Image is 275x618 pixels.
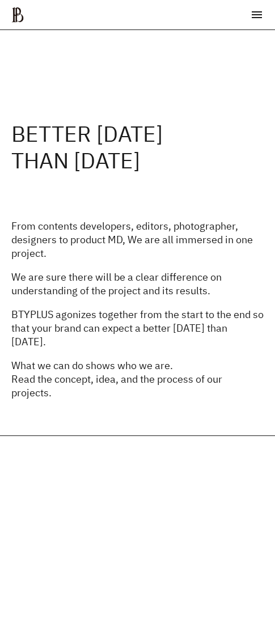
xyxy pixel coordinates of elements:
p: From contents developers, editors, photographer, designers to product MD, We are all immersed in ... [11,219,264,260]
img: ba379d5522eb3.png [11,7,24,23]
p: BTYPLUS agonizes together from the start to the end so that your brand can expect a better [DATE]... [11,307,264,348]
p: What we can do shows who we are. Read the concept, idea, and the process of our projects. [11,358,264,399]
p: We are sure there will be a clear difference on understanding of the project and its results. [11,270,264,297]
h2: BETTER [DATE] THAN [DATE] [11,121,264,173]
